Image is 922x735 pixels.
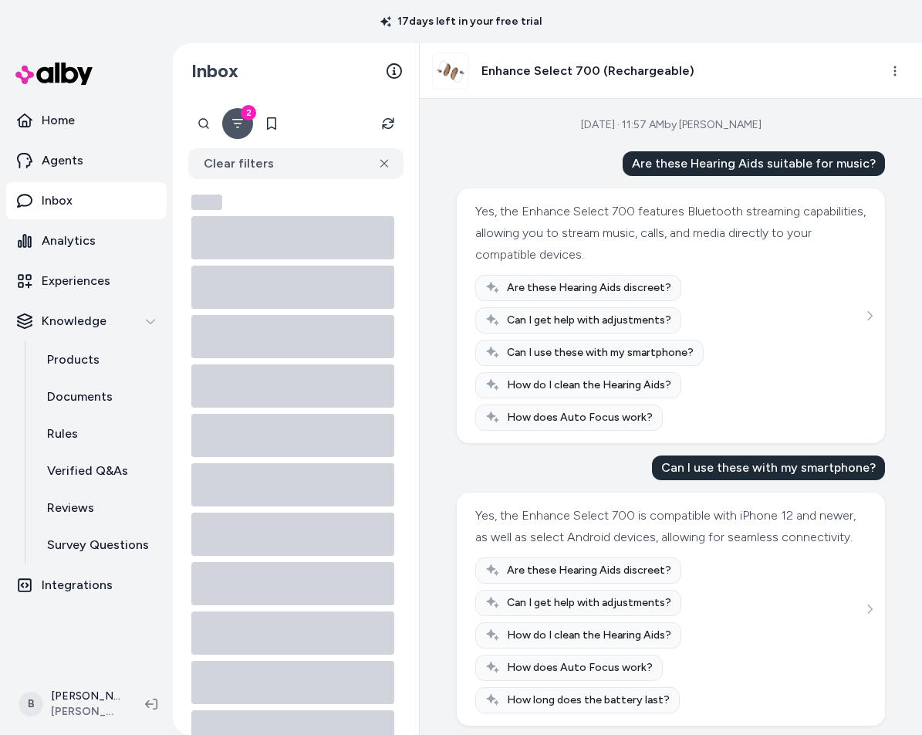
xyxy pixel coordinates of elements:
span: Can I use these with my smartphone? [507,345,694,361]
p: [PERSON_NAME] [51,689,120,704]
a: Survey Questions [32,527,167,564]
img: alby Logo [15,63,93,85]
p: Inbox [42,191,73,210]
p: Experiences [42,272,110,290]
span: How do I clean the Hearing Aids? [507,378,671,393]
a: Reviews [32,489,167,527]
p: Products [47,351,100,369]
a: Rules [32,415,167,452]
a: Documents [32,378,167,415]
a: Integrations [6,567,167,604]
p: 17 days left in your free trial [371,14,551,29]
button: See more [860,307,879,325]
div: Can I use these with my smartphone? [652,456,885,480]
img: sku_es700_bronze.jpg [433,53,468,89]
button: See more [860,600,879,618]
a: Inbox [6,182,167,219]
button: Filter [222,108,253,139]
button: Knowledge [6,303,167,340]
a: Agents [6,142,167,179]
p: Home [42,111,75,130]
div: [DATE] · 11:57 AM by [PERSON_NAME] [581,117,762,133]
span: How does Auto Focus work? [507,660,653,676]
p: Analytics [42,232,96,250]
a: Verified Q&As [32,452,167,489]
p: Verified Q&As [47,462,128,480]
a: Experiences [6,262,167,300]
p: Reviews [47,499,94,517]
span: [PERSON_NAME] [51,704,120,720]
button: Refresh [373,108,404,139]
div: Yes, the Enhance Select 700 is compatible with iPhone 12 and newer, as well as select Android dev... [475,505,866,548]
span: How long does the battery last? [507,693,670,708]
button: B[PERSON_NAME][PERSON_NAME] [9,679,133,729]
span: Can I get help with adjustments? [507,313,671,328]
p: Agents [42,151,83,170]
span: Can I get help with adjustments? [507,595,671,611]
span: Are these Hearing Aids discreet? [507,563,671,578]
a: Analytics [6,222,167,259]
h2: Inbox [191,59,238,83]
span: Are these Hearing Aids discreet? [507,280,671,296]
p: Survey Questions [47,536,149,554]
a: Products [32,341,167,378]
div: Yes, the Enhance Select 700 features Bluetooth streaming capabilities, allowing you to stream mus... [475,201,866,266]
p: Knowledge [42,312,106,330]
div: Are these Hearing Aids suitable for music? [623,151,885,176]
a: Home [6,102,167,139]
button: Clear filters [188,148,404,179]
p: Documents [47,388,113,406]
p: Rules [47,425,78,443]
span: How does Auto Focus work? [507,410,653,425]
h3: Enhance Select 700 (Rechargeable) [481,62,694,80]
span: B [19,692,43,716]
span: How do I clean the Hearing Aids? [507,628,671,643]
div: 2 [241,105,256,120]
p: Integrations [42,576,113,594]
